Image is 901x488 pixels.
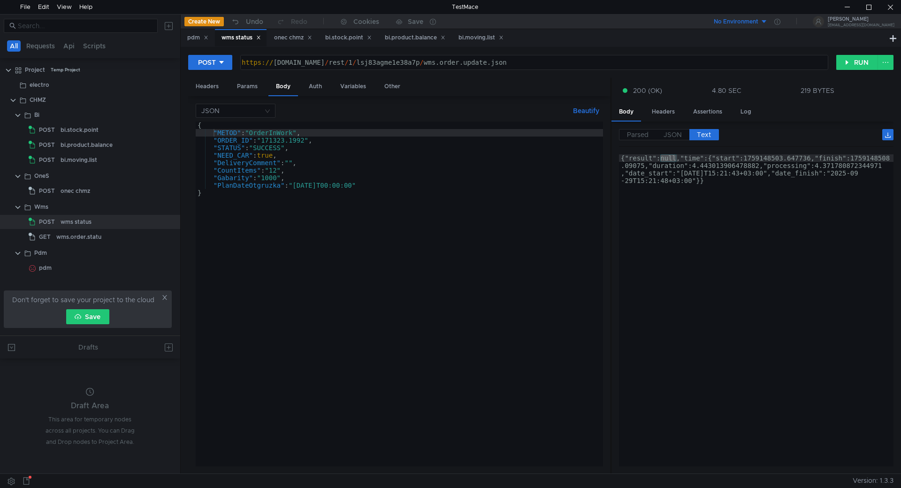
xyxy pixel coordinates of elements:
[7,40,21,52] button: All
[333,78,374,95] div: Variables
[56,230,101,244] div: wms.order.statu
[39,153,55,167] span: POST
[80,40,108,52] button: Scripts
[714,17,758,26] div: No Environment
[377,78,408,95] div: Other
[291,16,307,27] div: Redo
[188,55,232,70] button: POST
[611,103,641,122] div: Body
[274,33,312,43] div: onec chmz
[66,309,109,324] button: Save
[353,16,379,27] div: Cookies
[25,63,45,77] div: Project
[34,169,49,183] div: OneS
[224,15,270,29] button: Undo
[702,14,768,29] button: No Environment
[39,138,55,152] span: POST
[828,23,894,27] div: [EMAIL_ADDRESS][DOMAIN_NAME]
[61,123,99,137] div: bi.stock.point
[828,17,894,22] div: [PERSON_NAME]
[39,261,52,275] div: pdm
[853,474,893,488] span: Version: 1.3.3
[733,103,759,121] div: Log
[30,93,46,107] div: CHMZ
[664,130,682,139] span: JSON
[836,55,878,70] button: RUN
[644,103,682,121] div: Headers
[61,184,90,198] div: onec chmz
[39,230,51,244] span: GET
[23,40,58,52] button: Requests
[229,78,265,95] div: Params
[246,16,263,27] div: Undo
[12,294,154,305] span: Don't forget to save your project to the cloud
[51,63,80,77] div: Temp Project
[30,78,49,92] div: electro
[569,105,603,116] button: Beautify
[184,17,224,26] button: Create New
[458,33,504,43] div: bi.moving.list
[270,15,314,29] button: Redo
[39,123,55,137] span: POST
[633,85,662,96] span: 200 (OK)
[61,40,77,52] button: Api
[325,33,372,43] div: bi.stock.point
[188,78,226,95] div: Headers
[39,184,55,198] span: POST
[686,103,730,121] div: Assertions
[408,18,423,25] div: Save
[301,78,329,95] div: Auth
[801,86,834,95] div: 219 BYTES
[34,200,48,214] div: Wms
[221,33,261,43] div: wms status
[34,246,47,260] div: Pdm
[268,78,298,96] div: Body
[78,342,98,353] div: Drafts
[39,215,55,229] span: POST
[198,57,216,68] div: POST
[697,130,711,139] span: Text
[712,86,741,95] div: 4.80 SEC
[187,33,208,43] div: pdm
[385,33,445,43] div: bi.product.balance
[18,21,152,31] input: Search...
[61,215,92,229] div: wms status
[627,130,649,139] span: Parsed
[34,108,39,122] div: Bi
[61,153,97,167] div: bi.moving.list
[61,138,113,152] div: bi.product.balance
